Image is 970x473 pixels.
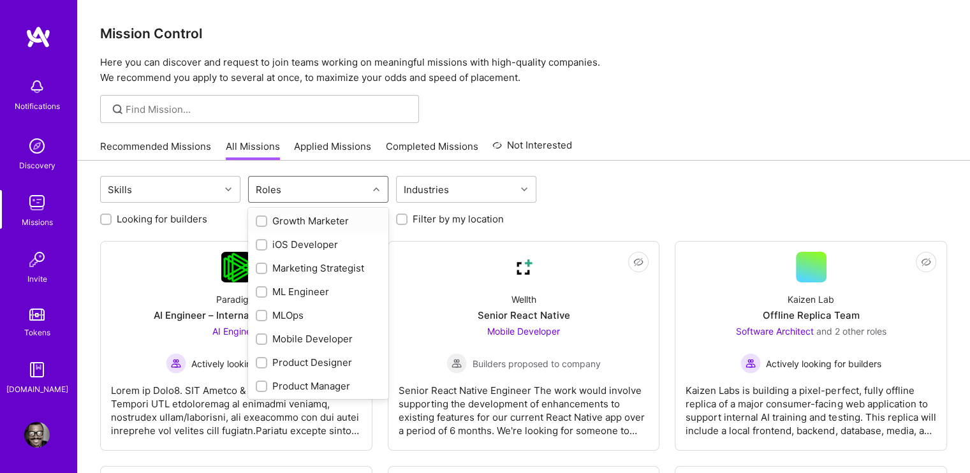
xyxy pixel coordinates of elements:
div: Discovery [19,159,55,172]
div: Offline Replica Team [763,309,860,322]
img: Builders proposed to company [446,353,467,374]
img: tokens [29,309,45,321]
div: Wellth [511,293,536,306]
div: Senior React Native Engineer The work would involve supporting the development of enhancements to... [399,374,649,437]
i: icon EyeClosed [633,257,643,267]
div: MLOps [256,309,381,322]
span: AI Engineer [212,326,260,337]
img: logo [26,25,51,48]
div: iOS Developer [256,238,381,251]
i: icon SearchGrey [110,102,125,117]
span: Builders proposed to company [472,357,600,370]
a: Not Interested [492,138,572,161]
a: Company LogoParadigmAI Engineer – Internal LLM AssistantAI Engineer Actively looking for builders... [111,252,362,440]
div: Senior React Native [477,309,570,322]
div: Notifications [15,99,60,113]
div: Paradigm [216,293,256,306]
p: Here you can discover and request to join teams working on meaningful missions with high-quality ... [100,55,947,85]
div: Kaizen Labs is building a pixel-perfect, fully offline replica of a major consumer-facing web app... [686,374,936,437]
img: guide book [24,357,50,382]
img: discovery [24,133,50,159]
span: Actively looking for builders [766,357,881,370]
div: Invite [27,272,47,286]
div: Roles [253,180,284,199]
img: bell [24,74,50,99]
a: Applied Missions [294,140,371,161]
img: User Avatar [24,422,50,448]
img: Actively looking for builders [740,353,761,374]
div: Product Designer [256,356,381,369]
a: User Avatar [21,422,53,448]
div: Product Manager [256,379,381,393]
div: Skills [105,180,135,199]
a: Completed Missions [386,140,478,161]
div: ML Engineer [256,285,381,298]
div: Industries [400,180,452,199]
div: Tokens [24,326,50,339]
img: Company Logo [508,252,539,282]
span: Software Architect [736,326,814,337]
img: teamwork [24,190,50,215]
a: Company LogoWellthSenior React NativeMobile Developer Builders proposed to companyBuilders propos... [399,252,649,440]
img: Actively looking for builders [166,353,186,374]
div: Growth Marketer [256,214,381,228]
span: Actively looking for builders [191,357,307,370]
i: icon EyeClosed [921,257,931,267]
div: Kaizen Lab [788,293,834,306]
i: icon Chevron [521,186,527,193]
a: Recommended Missions [100,140,211,161]
h3: Mission Control [100,25,947,41]
label: Looking for builders [117,212,207,226]
div: Lorem ip Dolo8. SIT Ametco & Adipis Elitseddoeiu: Tempori UTL etdoloremag al enimadmi veniamq, no... [111,374,362,437]
div: AI Engineer – Internal LLM Assistant [154,309,319,322]
img: Company Logo [221,252,251,282]
a: Kaizen LabOffline Replica TeamSoftware Architect and 2 other rolesActively looking for buildersAc... [686,252,936,440]
i: icon Chevron [373,186,379,193]
a: All Missions [226,140,280,161]
div: Marketing Strategist [256,261,381,275]
input: Find Mission... [126,103,409,116]
div: Missions [22,215,53,229]
div: Mobile Developer [256,332,381,346]
label: Filter by my location [413,212,504,226]
span: Mobile Developer [487,326,560,337]
span: and 2 other roles [816,326,886,337]
div: [DOMAIN_NAME] [6,382,68,396]
i: icon Chevron [225,186,231,193]
img: Invite [24,247,50,272]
